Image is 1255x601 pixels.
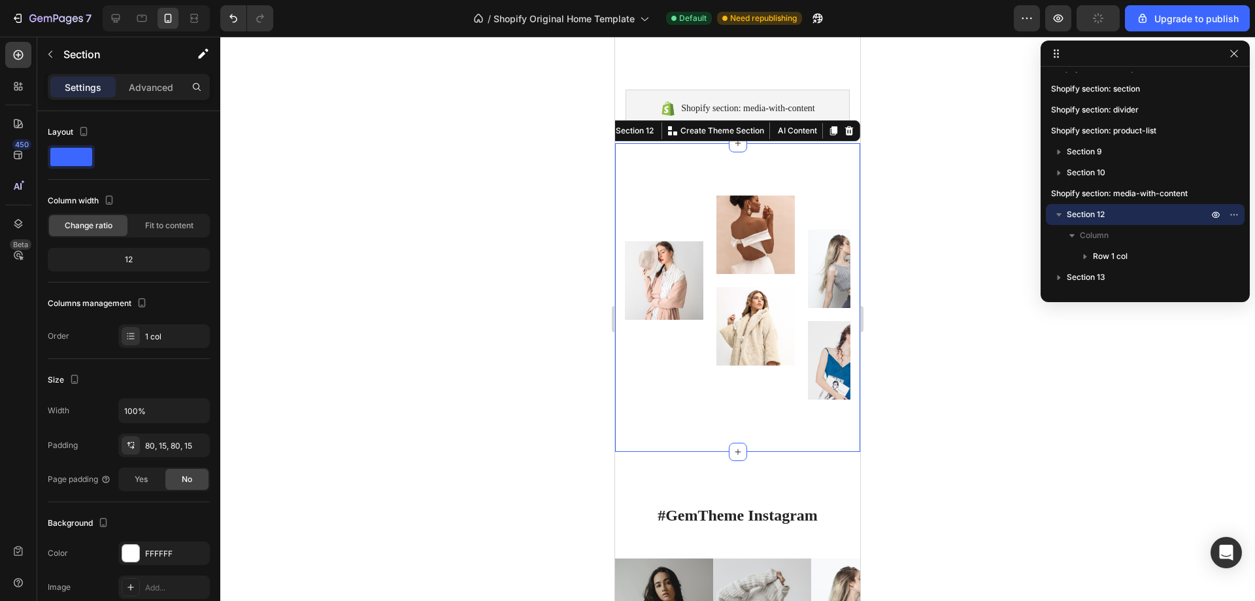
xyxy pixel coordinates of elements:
[154,77,208,86] div: Palabras clave
[48,192,117,210] div: Column width
[48,439,78,451] div: Padding
[1080,229,1109,242] span: Column
[21,21,31,31] img: logo_orange.svg
[12,139,31,150] div: 450
[1067,271,1105,284] span: Section 13
[48,581,71,593] div: Image
[1051,187,1188,200] span: Shopify section: media-with-content
[65,220,112,232] span: Change ratio
[119,399,209,422] input: Auto
[86,10,92,26] p: 7
[34,34,146,44] div: Dominio: [DOMAIN_NAME]
[139,76,150,86] img: tab_keywords_by_traffic_grey.svg
[48,124,92,141] div: Layout
[1067,145,1102,158] span: Section 9
[129,80,173,94] p: Advanced
[1051,103,1139,116] span: Shopify section: divider
[65,88,149,100] p: Create Theme Section
[1093,250,1128,263] span: Row 1 col
[1125,5,1250,31] button: Upgrade to publish
[1067,208,1105,221] span: Section 12
[1051,124,1156,137] span: Shopify section: product-list
[48,515,111,532] div: Background
[69,77,100,86] div: Dominio
[145,582,207,594] div: Add...
[145,440,207,452] div: 80, 15, 80, 15
[1211,537,1242,568] div: Open Intercom Messenger
[145,331,207,343] div: 1 col
[615,37,860,601] iframe: Design area
[182,473,192,485] span: No
[63,46,171,62] p: Section
[679,12,707,24] span: Default
[220,5,273,31] div: Undo/Redo
[494,12,635,26] span: Shopify Original Home Template
[135,473,148,485] span: Yes
[42,469,203,489] p: #GemTheme Instagram
[1051,82,1140,95] span: Shopify section: section
[65,80,101,94] p: Settings
[21,34,31,44] img: website_grey.svg
[48,295,150,313] div: Columns management
[145,548,207,560] div: FFFFFF
[50,250,207,269] div: 12
[1067,166,1105,179] span: Section 10
[37,21,64,31] div: v 4.0.25
[730,12,797,24] span: Need republishing
[48,547,68,559] div: Color
[488,12,491,26] span: /
[48,371,82,389] div: Size
[145,220,193,232] span: Fit to content
[158,86,205,102] button: AI Content
[10,239,31,250] div: Beta
[48,330,69,342] div: Order
[48,405,69,417] div: Width
[48,473,111,485] div: Page padding
[54,76,65,86] img: tab_domain_overview_orange.svg
[5,5,97,31] button: 7
[1136,12,1239,26] div: Upgrade to publish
